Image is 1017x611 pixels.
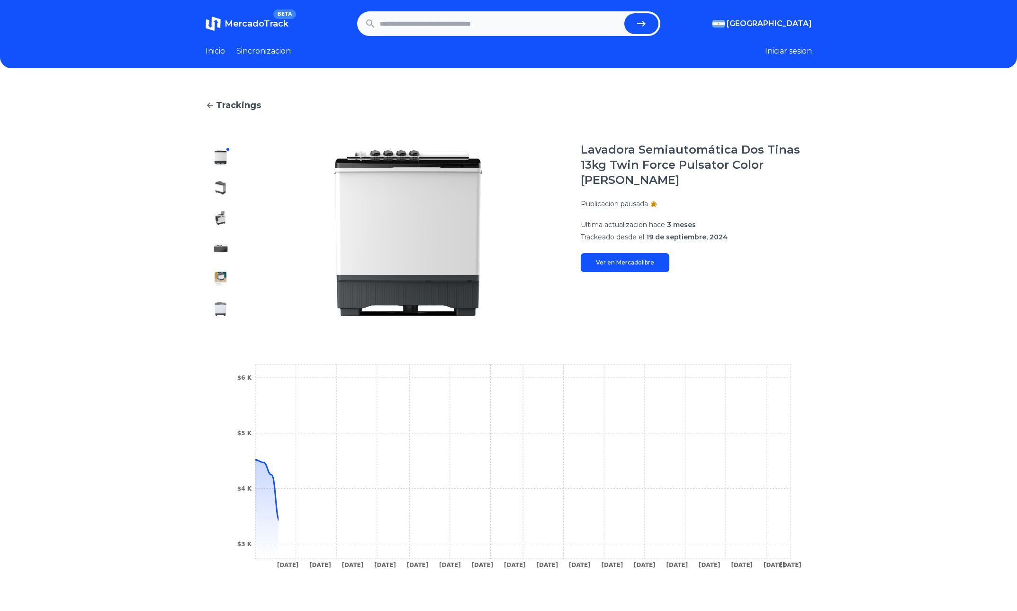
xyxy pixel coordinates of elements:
[342,562,363,568] tspan: [DATE]
[698,562,720,568] tspan: [DATE]
[277,562,298,568] tspan: [DATE]
[237,374,252,381] tspan: $6 K
[213,301,228,317] img: Lavadora Semiautomática Dos Tinas 13kg Twin Force Pulsator Color Blanco
[581,220,665,229] span: Ultima actualizacion hace
[581,199,648,209] p: Publicacion pausada
[765,46,812,57] button: Iniciar sesion
[213,241,228,256] img: Lavadora Semiautomática Dos Tinas 13kg Twin Force Pulsator Color Blanco
[237,485,252,492] tspan: $4 K
[255,142,562,324] img: Lavadora Semiautomática Dos Tinas 13kg Twin Force Pulsator Color Blanco
[213,271,228,286] img: Lavadora Semiautomática Dos Tinas 13kg Twin Force Pulsator Color Blanco
[581,142,812,188] h1: Lavadora Semiautomática Dos Tinas 13kg Twin Force Pulsator Color [PERSON_NAME]
[712,20,725,27] img: Argentina
[504,562,526,568] tspan: [DATE]
[763,562,785,568] tspan: [DATE]
[581,253,669,272] a: Ver en Mercadolibre
[780,562,801,568] tspan: [DATE]
[213,210,228,226] img: Lavadora Semiautomática Dos Tinas 13kg Twin Force Pulsator Color Blanco
[236,46,291,57] a: Sincronizacion
[666,562,688,568] tspan: [DATE]
[727,18,812,29] span: [GEOGRAPHIC_DATA]
[213,150,228,165] img: Lavadora Semiautomática Dos Tinas 13kg Twin Force Pulsator Color Blanco
[206,16,288,31] a: MercadoTrackBETA
[225,18,288,29] span: MercadoTrack
[237,430,252,437] tspan: $5 K
[633,562,655,568] tspan: [DATE]
[569,562,591,568] tspan: [DATE]
[712,18,812,29] button: [GEOGRAPHIC_DATA]
[581,233,644,241] span: Trackeado desde el
[213,180,228,195] img: Lavadora Semiautomática Dos Tinas 13kg Twin Force Pulsator Color Blanco
[471,562,493,568] tspan: [DATE]
[206,99,812,112] a: Trackings
[309,562,331,568] tspan: [DATE]
[406,562,428,568] tspan: [DATE]
[731,562,753,568] tspan: [DATE]
[206,46,225,57] a: Inicio
[536,562,558,568] tspan: [DATE]
[237,541,252,547] tspan: $3 K
[439,562,461,568] tspan: [DATE]
[216,99,261,112] span: Trackings
[646,233,728,241] span: 19 de septiembre, 2024
[601,562,623,568] tspan: [DATE]
[667,220,696,229] span: 3 meses
[206,16,221,31] img: MercadoTrack
[273,9,296,19] span: BETA
[374,562,396,568] tspan: [DATE]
